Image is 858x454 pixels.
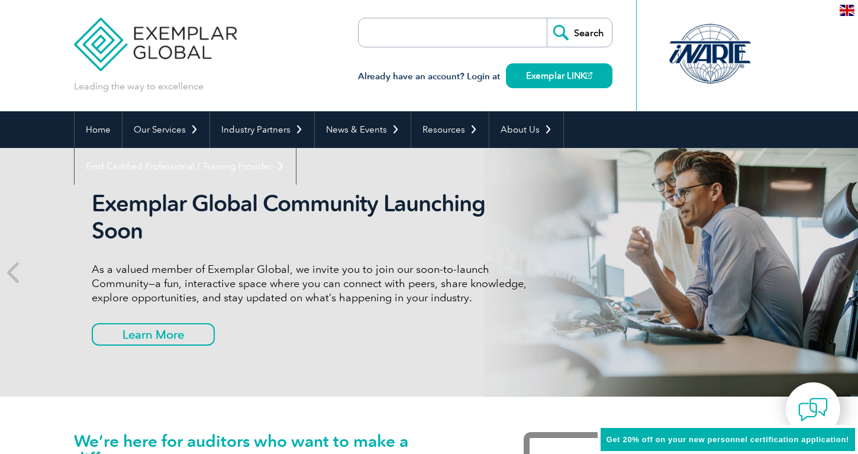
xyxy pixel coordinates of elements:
[411,111,489,148] a: Resources
[798,395,828,424] img: contact-chat.png
[92,190,536,244] h2: Exemplar Global Community Launching Soon
[75,111,122,148] a: Home
[586,72,592,79] img: open_square.png
[506,63,612,88] a: Exemplar LINK
[122,111,209,148] a: Our Services
[358,69,612,84] h3: Already have an account? Login at
[607,435,849,444] span: Get 20% off on your new personnel certification application!
[74,80,204,93] p: Leading the way to excellence
[92,262,536,305] p: As a valued member of Exemplar Global, we invite you to join our soon-to-launch Community—a fun, ...
[840,5,854,16] img: en
[92,323,215,346] a: Learn More
[75,148,296,185] a: Find Certified Professional / Training Provider
[489,111,563,148] a: About Us
[210,111,314,148] a: Industry Partners
[547,18,612,47] input: Search
[315,111,411,148] a: News & Events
